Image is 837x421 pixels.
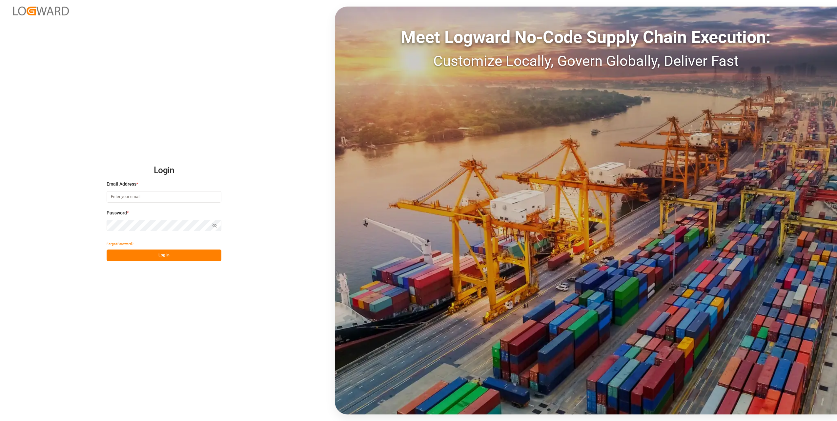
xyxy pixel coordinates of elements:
button: Forgot Password? [107,238,133,250]
input: Enter your email [107,191,221,203]
span: Password [107,210,127,216]
span: Email Address [107,181,136,188]
h2: Login [107,160,221,181]
div: Customize Locally, Govern Globally, Deliver Fast [335,50,837,72]
button: Log In [107,250,221,261]
img: Logward_new_orange.png [13,7,69,15]
div: Meet Logward No-Code Supply Chain Execution: [335,25,837,50]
